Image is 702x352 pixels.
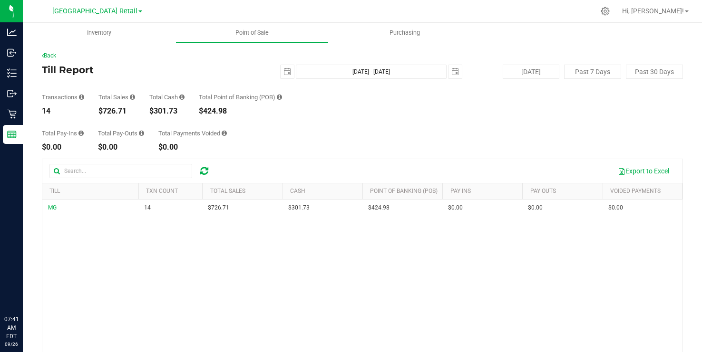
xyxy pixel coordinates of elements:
[7,68,17,78] inline-svg: Inventory
[530,188,556,194] a: Pay Outs
[74,29,124,37] span: Inventory
[448,65,462,78] span: select
[42,65,255,75] h4: Till Report
[564,65,621,79] button: Past 7 Days
[78,130,84,136] i: Sum of all cash pay-ins added to tills within the date range.
[49,164,192,178] input: Search...
[288,203,310,212] span: $301.73
[149,107,185,115] div: $301.73
[222,130,227,136] i: Sum of all voided payment transaction amounts (excluding tips and transaction fees) within the da...
[329,23,481,43] a: Purchasing
[48,204,57,211] span: MG
[448,203,463,212] span: $0.00
[610,188,661,194] a: Voided Payments
[4,315,19,341] p: 07:41 AM EDT
[23,23,175,43] a: Inventory
[199,94,282,100] div: Total Point of Banking (POB)
[290,188,305,194] a: Cash
[368,203,390,212] span: $424.98
[608,203,623,212] span: $0.00
[175,23,328,43] a: Point of Sale
[79,94,84,100] i: Count of all successful payment transactions, possibly including voids, refunds, and cash-back fr...
[622,7,684,15] span: Hi, [PERSON_NAME]!
[599,7,611,16] div: Manage settings
[377,29,433,37] span: Purchasing
[146,188,178,194] a: TXN Count
[370,188,438,194] a: Point of Banking (POB)
[7,48,17,57] inline-svg: Inbound
[7,109,17,119] inline-svg: Retail
[49,188,60,194] a: Till
[42,52,56,59] a: Back
[42,107,84,115] div: 14
[130,94,135,100] i: Sum of all successful, non-voided payment transaction amounts (excluding tips and transaction fee...
[7,130,17,139] inline-svg: Reports
[10,276,38,304] iframe: Resource center
[158,130,227,136] div: Total Payments Voided
[98,107,135,115] div: $726.71
[208,203,229,212] span: $726.71
[199,107,282,115] div: $424.98
[7,28,17,37] inline-svg: Analytics
[7,89,17,98] inline-svg: Outbound
[528,203,543,212] span: $0.00
[281,65,294,78] span: select
[139,130,144,136] i: Sum of all cash pay-outs removed from tills within the date range.
[210,188,245,194] a: Total Sales
[42,143,84,151] div: $0.00
[503,65,560,79] button: [DATE]
[144,203,151,212] span: 14
[42,94,84,100] div: Transactions
[626,65,683,79] button: Past 30 Days
[612,163,675,179] button: Export to Excel
[42,130,84,136] div: Total Pay-Ins
[28,275,39,286] iframe: Resource center unread badge
[223,29,282,37] span: Point of Sale
[98,143,144,151] div: $0.00
[277,94,282,100] i: Sum of the successful, non-voided point-of-banking payment transaction amounts, both via payment ...
[158,143,227,151] div: $0.00
[98,94,135,100] div: Total Sales
[450,188,471,194] a: Pay Ins
[98,130,144,136] div: Total Pay-Outs
[52,7,137,15] span: [GEOGRAPHIC_DATA] Retail
[4,341,19,348] p: 09/26
[179,94,185,100] i: Sum of all successful, non-voided cash payment transaction amounts (excluding tips and transactio...
[149,94,185,100] div: Total Cash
